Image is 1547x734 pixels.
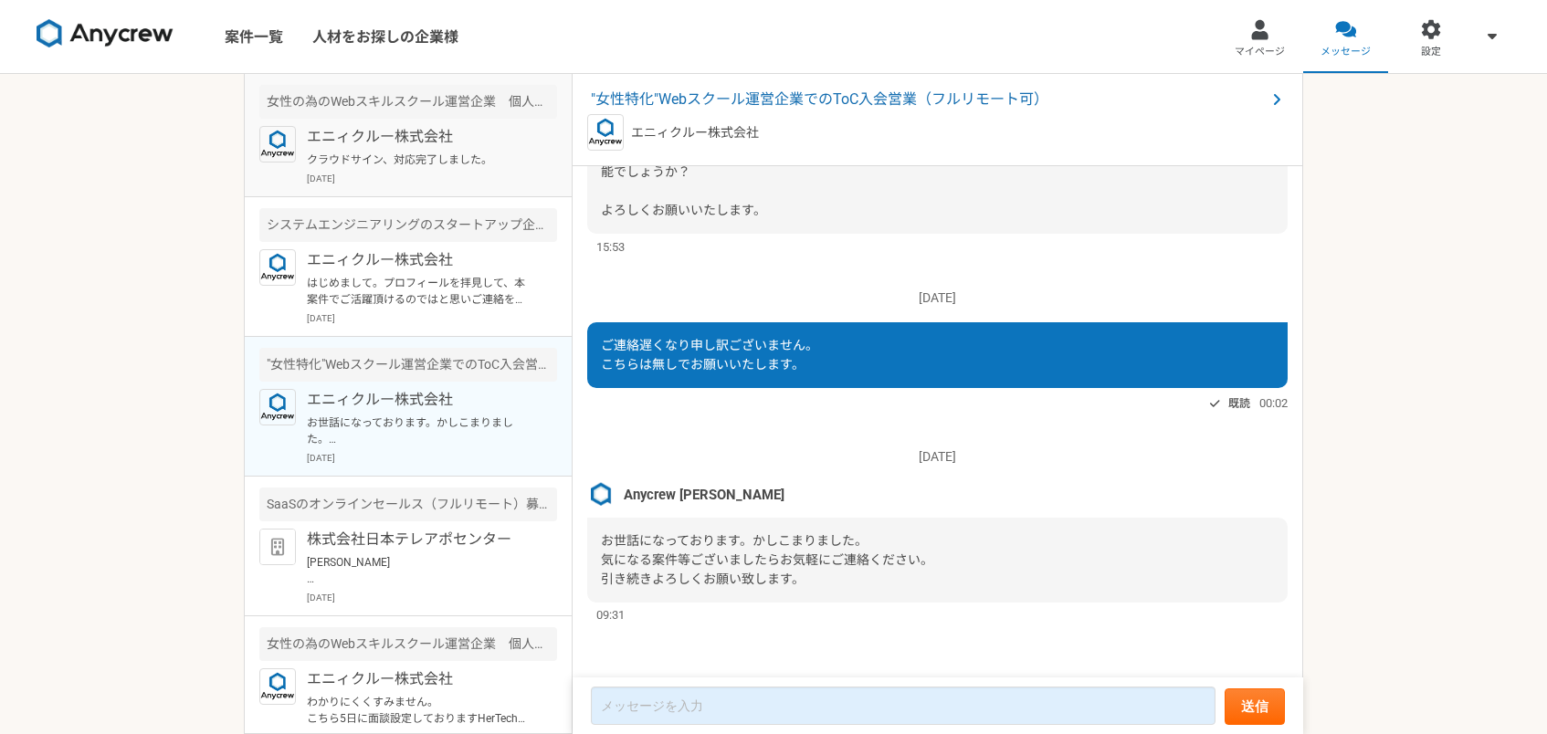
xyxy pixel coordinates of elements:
[307,172,557,185] p: [DATE]
[596,238,625,256] span: 15:53
[307,554,532,587] p: [PERSON_NAME] お世話になっております。 再度ご予約をいただきありがとうございます。 [DATE] 15:30 - 16:00にてご予約を確認いたしました。 メールアドレスへGoog...
[307,668,532,690] p: エニィクルー株式会社
[587,288,1288,308] p: [DATE]
[307,591,557,604] p: [DATE]
[1228,393,1250,414] span: 既読
[1235,45,1285,59] span: マイページ
[259,208,557,242] div: システムエンジニアリングのスタートアップ企業 生成AIの新規事業のセールスを募集
[307,414,532,447] p: お世話になっております。かしこまりました。 気になる案件等ございましたらお気軽にご連絡ください。 引き続きよろしくお願い致します。
[259,389,296,425] img: logo_text_blue_01.png
[1225,688,1285,725] button: 送信
[591,89,1266,110] span: "女性特化"Webスクール運営企業でのToC入会営業（フルリモート可）
[259,529,296,565] img: default_org_logo-42cde973f59100197ec2c8e796e4974ac8490bb5b08a0eb061ff975e4574aa76.png
[259,348,557,382] div: "女性特化"Webスクール運営企業でのToC入会営業（フルリモート可）
[1259,394,1288,412] span: 00:02
[587,481,615,509] img: %E3%82%B9%E3%82%AF%E3%83%AA%E3%83%BC%E3%83%B3%E3%82%B7%E3%83%A7%E3%83%83%E3%83%88_2025-08-07_21.4...
[587,447,1288,467] p: [DATE]
[307,694,532,727] p: わかりにくくすみません。 こちら5日に面談設定しておりますHerTech様となります。 ご確認よろしくお願いいたします。
[587,114,624,151] img: logo_text_blue_01.png
[259,85,557,119] div: 女性の為のWebスキルスクール運営企業 個人営業
[259,668,296,705] img: logo_text_blue_01.png
[596,606,625,624] span: 09:31
[37,19,174,48] img: 8DqYSo04kwAAAAASUVORK5CYII=
[307,249,532,271] p: エニィクルー株式会社
[601,338,818,372] span: ご連絡遅くなり申し訳ございません。 こちらは無しでお願いいたします。
[307,152,532,168] p: クラウドサイン、対応完了しました。
[307,451,557,465] p: [DATE]
[259,488,557,521] div: SaaSのオンラインセールス（フルリモート）募集
[307,275,532,308] p: はじめまして。プロフィールを拝見して、本案件でご活躍頂けるのではと思いご連絡を差し上げました。 案件ページの内容をご確認頂き、もし条件など合致されるようでしたら是非詳細をご案内できればと思います...
[259,249,296,286] img: logo_text_blue_01.png
[307,389,532,411] p: エニィクルー株式会社
[624,485,784,505] span: Anycrew [PERSON_NAME]
[259,627,557,661] div: 女性の為のWebスキルスクール運営企業 個人営業（フルリモート）
[307,126,532,148] p: エニィクルー株式会社
[259,126,296,163] img: logo_text_blue_01.png
[631,123,759,142] p: エニィクルー株式会社
[307,529,532,550] p: 株式会社日本テレアポセンター
[601,533,933,586] span: お世話になっております。かしこまりました。 気になる案件等ございましたらお気軽にご連絡ください。 引き続きよろしくお願い致します。
[1321,45,1371,59] span: メッセージ
[1421,45,1441,59] span: 設定
[307,311,557,325] p: [DATE]
[601,30,1265,217] span: Anycrewの[PERSON_NAME]と申します。 案件にご興味をお持ちいただき、ありがとうございます。 こちら、クラインアントへの適切なご提案のため、お手数ですが、選考の案件に記載させてい...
